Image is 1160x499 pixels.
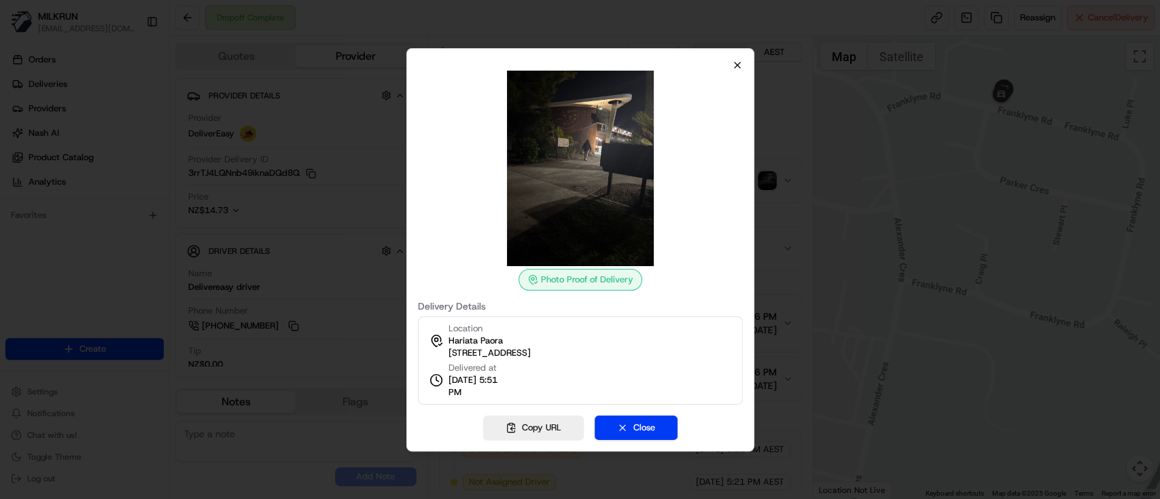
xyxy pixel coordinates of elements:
[519,269,642,291] div: Photo Proof of Delivery
[448,335,502,347] span: Hariata Paora
[448,362,510,374] span: Delivered at
[595,415,678,440] button: Close
[448,322,482,335] span: Location
[448,374,510,399] span: [DATE] 5:51 PM
[417,301,742,311] label: Delivery Details
[482,71,678,266] img: photo_proof_of_delivery image
[448,347,530,359] span: [STREET_ADDRESS]
[483,415,584,440] button: Copy URL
